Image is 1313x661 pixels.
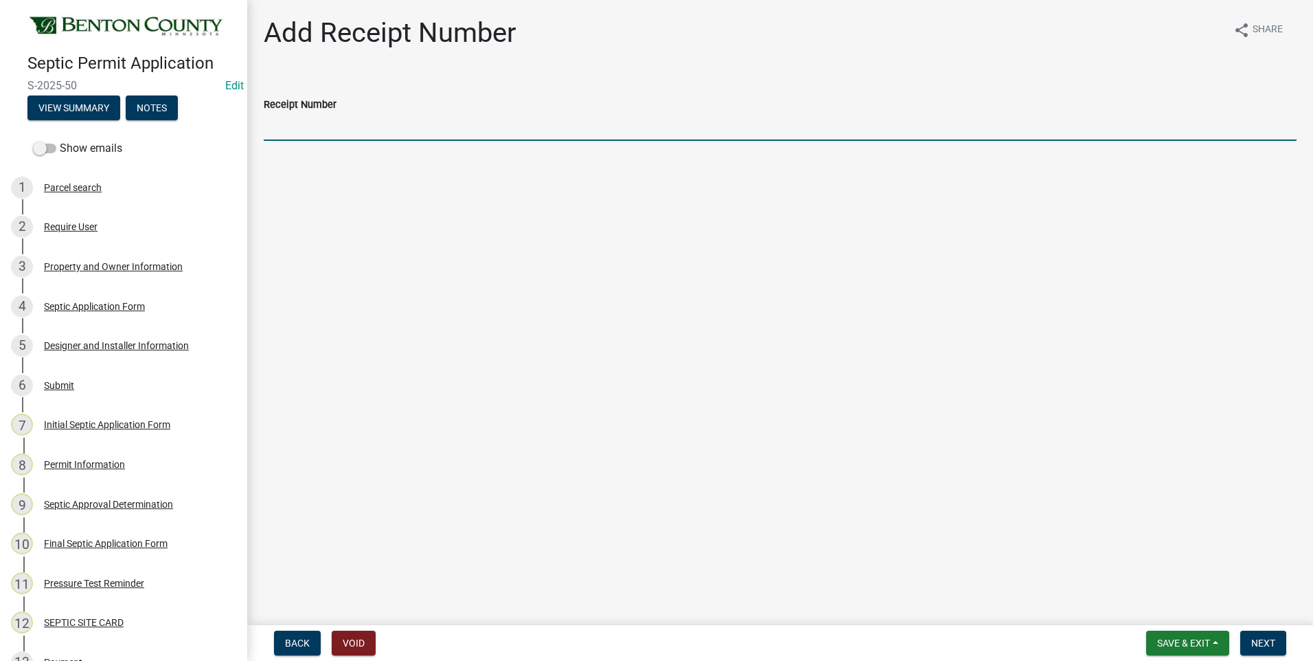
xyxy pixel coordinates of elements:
i: share [1233,22,1250,38]
wm-modal-confirm: Notes [126,103,178,114]
span: Save & Exit [1157,638,1210,649]
h1: Add Receipt Number [264,16,516,49]
div: 11 [11,572,33,594]
img: Benton County, Minnesota [27,14,225,39]
button: Back [274,631,321,656]
div: Pressure Test Reminder [44,579,144,588]
div: SEPTIC SITE CARD [44,618,124,627]
span: Share [1253,22,1283,38]
div: Septic Approval Determination [44,500,173,509]
div: Property and Owner Information [44,262,183,271]
div: 5 [11,335,33,357]
div: 4 [11,295,33,317]
div: 6 [11,374,33,396]
button: Void [332,631,376,656]
div: Parcel search [44,183,102,192]
h4: Septic Permit Application [27,54,236,74]
div: Initial Septic Application Form [44,420,170,429]
div: Designer and Installer Information [44,341,189,350]
span: Next [1251,638,1275,649]
button: Save & Exit [1146,631,1229,656]
button: Next [1240,631,1286,656]
button: shareShare [1222,16,1294,43]
div: Permit Information [44,460,125,469]
div: Final Septic Application Form [44,539,168,548]
div: 10 [11,533,33,554]
wm-modal-confirm: Summary [27,103,120,114]
div: 2 [11,216,33,238]
div: 8 [11,453,33,475]
div: 9 [11,493,33,515]
label: Receipt Number [264,100,336,110]
button: View Summary [27,96,120,120]
button: Notes [126,96,178,120]
div: 12 [11,612,33,634]
span: S-2025-50 [27,79,220,92]
div: 3 [11,256,33,278]
span: Back [285,638,310,649]
div: 7 [11,414,33,436]
a: Edit [225,79,244,92]
wm-modal-confirm: Edit Application Number [225,79,244,92]
label: Show emails [33,140,122,157]
div: 1 [11,177,33,199]
div: Submit [44,381,74,390]
div: Septic Application Form [44,302,145,311]
div: Require User [44,222,98,232]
